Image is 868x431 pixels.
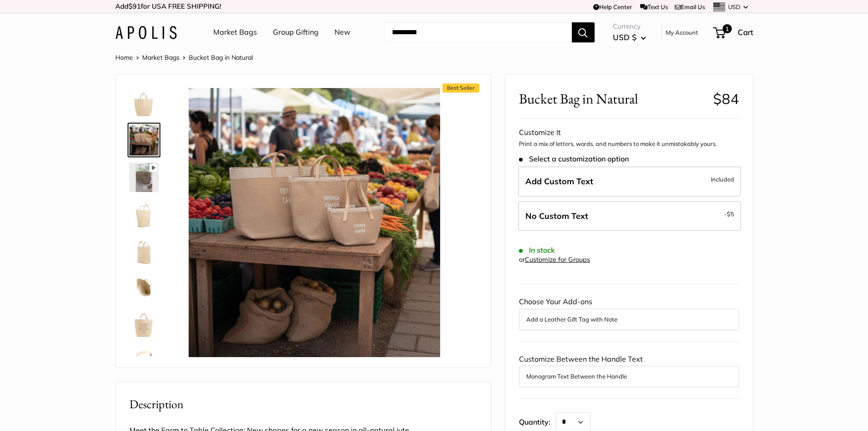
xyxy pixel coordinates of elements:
[525,211,588,221] span: No Custom Text
[128,86,160,119] a: Bucket Bag in Natural
[519,246,555,254] span: In stock
[115,53,133,62] a: Home
[519,254,590,266] div: or
[129,163,159,192] img: Bucket Bag in Natural
[525,176,593,187] span: Add Custom Text
[519,126,739,140] div: Customize It
[713,90,739,108] span: $84
[273,26,318,39] a: Group Gifting
[189,88,440,357] img: Bucket Bag in Natural
[129,345,159,374] img: Bucket Bag in Natural
[738,27,753,37] span: Cart
[128,197,160,230] a: Bucket Bag in Natural
[666,27,698,38] a: My Account
[727,210,734,218] span: $5
[518,201,741,231] label: Leave Blank
[711,174,734,185] span: Included
[572,22,595,42] button: Search
[675,3,705,10] a: Email Us
[128,270,160,303] a: Bucket Bag in Natural
[593,3,632,10] a: Help Center
[129,395,477,413] h2: Description
[613,30,646,45] button: USD $
[613,32,637,42] span: USD $
[519,90,706,107] span: Bucket Bag in Natural
[115,26,177,39] img: Apolis
[129,88,159,117] img: Bucket Bag in Natural
[519,155,629,163] span: Select a customization option
[128,123,160,157] a: Bucket Bag in Natural
[129,199,159,228] img: Bucket Bag in Natural
[129,272,159,301] img: Bucket Bag in Natural
[442,83,479,93] span: Best Seller
[128,343,160,376] a: Bucket Bag in Natural
[526,314,732,325] button: Add a Leather Gift Tag with Note
[128,161,160,194] a: Bucket Bag in Natural
[385,22,572,42] input: Search...
[128,307,160,340] a: Bucket Bag in Natural
[640,3,668,10] a: Text Us
[213,26,257,39] a: Market Bags
[526,371,732,382] button: Monogram Text Between the Handle
[128,234,160,267] a: Bucket Bag in Natural
[722,24,731,33] span: 1
[724,208,734,219] span: -
[519,353,739,387] div: Customize Between the Handle Text
[334,26,350,39] a: New
[519,140,739,149] p: Print a mix of letters, words, and numbers to make it unmistakably yours.
[525,255,590,264] a: Customize for Groups
[613,20,646,33] span: Currency
[115,52,253,63] nav: Breadcrumb
[129,309,159,338] img: Bucket Bag in Natural
[519,295,739,330] div: Choose Your Add-ons
[128,2,141,10] span: $91
[189,53,253,62] span: Bucket Bag in Natural
[714,25,753,40] a: 1 Cart
[129,236,159,265] img: Bucket Bag in Natural
[518,166,741,197] label: Add Custom Text
[728,3,740,10] span: USD
[129,125,159,156] img: Bucket Bag in Natural
[142,53,180,62] a: Market Bags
